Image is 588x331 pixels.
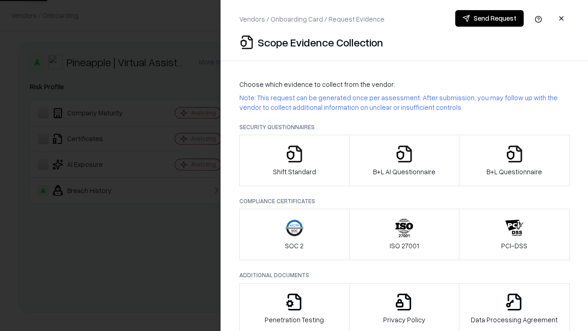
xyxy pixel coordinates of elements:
button: Shift Standard [239,135,350,186]
button: SOC 2 [239,209,350,260]
p: Vendors / Onboarding Card / Request Evidence [239,14,384,24]
button: B+L AI Questionnaire [349,135,460,186]
p: Data Processing Agreement [471,315,558,325]
p: Compliance Certificates [239,197,570,205]
p: Choose which evidence to collect from the vendor: [239,80,570,89]
p: B+L Questionnaire [486,167,542,177]
p: Privacy Policy [383,315,425,325]
button: Send Request [455,10,524,27]
button: B+L Questionnaire [459,135,570,186]
button: ISO 27001 [349,209,460,260]
p: B+L AI Questionnaire [373,167,435,177]
p: PCI-DSS [501,241,527,251]
p: Security Questionnaires [239,123,570,131]
button: PCI-DSS [459,209,570,260]
p: Additional Documents [239,271,570,279]
p: Note: This request can be generated once per assessment. After submission, you may follow up with... [239,93,570,112]
p: Shift Standard [273,167,316,177]
p: ISO 27001 [390,241,419,251]
p: Penetration Testing [265,315,324,325]
p: SOC 2 [285,241,304,251]
p: Scope Evidence Collection [258,35,383,50]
